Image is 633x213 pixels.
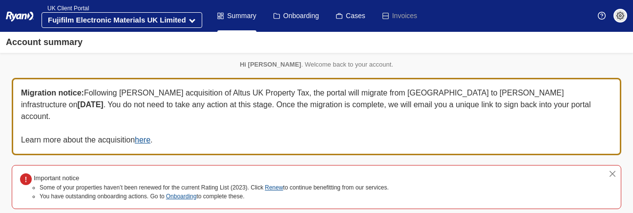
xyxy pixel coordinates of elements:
strong: Fujifilm Electronic Materials UK Limited [48,16,186,24]
li: You have outstanding onboarding actions. Go to to complete these. [40,192,389,201]
li: Some of your properties haven’t been renewed for the current Rating List (2023). Click to continu... [40,183,389,192]
a: Onboarding [166,193,197,200]
img: Help [598,12,606,20]
b: Migration notice: [21,89,84,97]
p: . Welcome back to your account. [12,61,621,68]
b: [DATE] [78,100,104,109]
span: UK Client Portal [42,5,89,12]
img: settings [616,12,624,20]
button: close [608,169,617,178]
a: here [135,136,150,144]
div: Account summary [6,36,83,49]
strong: Hi [PERSON_NAME] [240,61,301,68]
button: Fujifilm Electronic Materials UK Limited [42,12,202,28]
a: Renew [265,184,283,191]
div: Following [PERSON_NAME] acquisition of Altus UK Property Tax, the portal will migrate from [GEOGR... [12,78,621,155]
div: Important notice [34,173,389,183]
